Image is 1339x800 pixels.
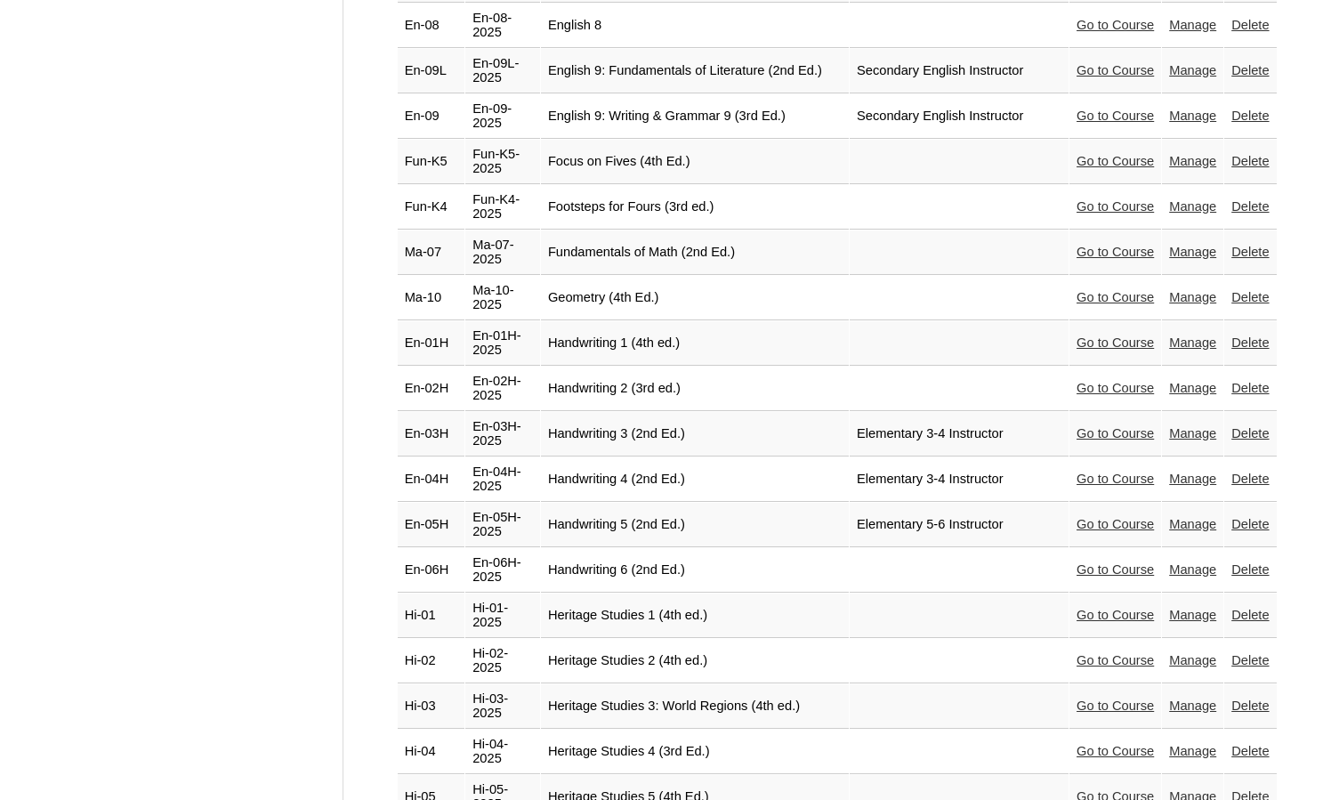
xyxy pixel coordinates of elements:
[398,321,465,366] td: En-01H
[541,230,849,275] td: Fundamentals of Math (2nd Ed.)
[398,457,465,502] td: En-04H
[1077,744,1154,758] a: Go to Course
[398,503,465,547] td: En-05H
[398,185,465,230] td: Fun-K4
[465,548,540,593] td: En-06H-2025
[1077,653,1154,667] a: Go to Course
[1077,63,1154,77] a: Go to Course
[1169,63,1216,77] a: Manage
[850,49,1069,93] td: Secondary English Instructor
[541,684,849,729] td: Heritage Studies 3: World Regions (4th ed.)
[1169,335,1216,350] a: Manage
[1169,290,1216,304] a: Manage
[398,49,465,93] td: En-09L
[1231,335,1269,350] a: Delete
[1231,18,1269,32] a: Delete
[1231,154,1269,168] a: Delete
[465,367,540,411] td: En-02H-2025
[1169,18,1216,32] a: Manage
[850,503,1069,547] td: Elementary 5-6 Instructor
[1231,653,1269,667] a: Delete
[541,594,849,638] td: Heritage Studies 1 (4th ed.)
[1169,199,1216,214] a: Manage
[398,4,465,48] td: En-08
[1077,472,1154,486] a: Go to Course
[1077,290,1154,304] a: Go to Course
[541,548,849,593] td: Handwriting 6 (2nd Ed.)
[1077,608,1154,622] a: Go to Course
[1231,199,1269,214] a: Delete
[465,639,540,683] td: Hi-02-2025
[541,4,849,48] td: English 8
[1231,426,1269,440] a: Delete
[1077,699,1154,713] a: Go to Course
[398,548,465,593] td: En-06H
[398,140,465,184] td: Fun-K5
[1169,381,1216,395] a: Manage
[1169,245,1216,259] a: Manage
[1169,653,1216,667] a: Manage
[541,367,849,411] td: Handwriting 2 (3rd ed.)
[465,94,540,139] td: En-09-2025
[1077,18,1154,32] a: Go to Course
[1077,154,1154,168] a: Go to Course
[398,367,465,411] td: En-02H
[541,639,849,683] td: Heritage Studies 2 (4th ed.)
[465,140,540,184] td: Fun-K5-2025
[1077,562,1154,577] a: Go to Course
[398,730,465,774] td: Hi-04
[398,684,465,729] td: Hi-03
[1231,381,1269,395] a: Delete
[850,94,1069,139] td: Secondary English Instructor
[1231,744,1269,758] a: Delete
[1077,426,1154,440] a: Go to Course
[465,457,540,502] td: En-04H-2025
[398,639,465,683] td: Hi-02
[1231,63,1269,77] a: Delete
[465,230,540,275] td: Ma-07-2025
[1231,608,1269,622] a: Delete
[1169,109,1216,123] a: Manage
[1169,517,1216,531] a: Manage
[1077,199,1154,214] a: Go to Course
[541,276,849,320] td: Geometry (4th Ed.)
[1231,472,1269,486] a: Delete
[465,412,540,457] td: En-03H-2025
[1231,517,1269,531] a: Delete
[541,457,849,502] td: Handwriting 4 (2nd Ed.)
[541,94,849,139] td: English 9: Writing & Grammar 9 (3rd Ed.)
[465,684,540,729] td: Hi-03-2025
[541,730,849,774] td: Heritage Studies 4 (3rd Ed.)
[1169,608,1216,622] a: Manage
[541,321,849,366] td: Handwriting 1 (4th ed.)
[541,503,849,547] td: Handwriting 5 (2nd Ed.)
[1077,109,1154,123] a: Go to Course
[1077,381,1154,395] a: Go to Course
[398,94,465,139] td: En-09
[850,457,1069,502] td: Elementary 3-4 Instructor
[465,4,540,48] td: En-08-2025
[1231,109,1269,123] a: Delete
[541,412,849,457] td: Handwriting 3 (2nd Ed.)
[1231,245,1269,259] a: Delete
[1077,517,1154,531] a: Go to Course
[541,140,849,184] td: Focus on Fives (4th Ed.)
[465,49,540,93] td: En-09L-2025
[1169,472,1216,486] a: Manage
[1231,699,1269,713] a: Delete
[398,230,465,275] td: Ma-07
[465,276,540,320] td: Ma-10-2025
[398,412,465,457] td: En-03H
[1077,245,1154,259] a: Go to Course
[1169,154,1216,168] a: Manage
[1169,562,1216,577] a: Manage
[1231,562,1269,577] a: Delete
[541,49,849,93] td: English 9: Fundamentals of Literature (2nd Ed.)
[465,503,540,547] td: En-05H-2025
[1231,290,1269,304] a: Delete
[1169,426,1216,440] a: Manage
[465,594,540,638] td: Hi-01-2025
[465,321,540,366] td: En-01H-2025
[1077,335,1154,350] a: Go to Course
[465,185,540,230] td: Fun-K4-2025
